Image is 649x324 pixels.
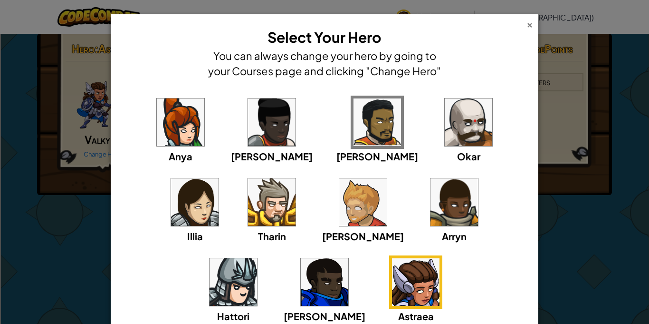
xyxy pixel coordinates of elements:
span: [PERSON_NAME] [336,150,418,162]
span: [PERSON_NAME] [231,150,313,162]
span: Astraea [398,310,434,322]
span: Anya [169,150,192,162]
div: × [526,19,533,29]
img: portrait.png [248,178,296,226]
img: portrait.png [430,178,478,226]
span: Tharin [258,230,286,242]
img: portrait.png [301,258,348,306]
span: Hattori [217,310,249,322]
h3: Select Your Hero [206,27,443,48]
img: portrait.png [445,98,492,146]
div: Options [4,57,645,65]
h4: You can always change your hero by going to your Courses page and clicking "Change Hero" [206,48,443,79]
img: portrait.png [248,98,296,146]
div: Sort A > Z [4,22,645,31]
img: portrait.png [339,178,387,226]
img: portrait.png [210,258,257,306]
span: Arryn [442,230,467,242]
img: portrait.png [157,98,204,146]
span: [PERSON_NAME] [322,230,404,242]
div: Home [4,4,199,12]
div: Sign out [4,65,645,74]
span: [PERSON_NAME] [284,310,365,322]
img: portrait.png [171,178,219,226]
input: Search outlines [4,12,88,22]
img: portrait.png [392,258,439,306]
img: portrait.png [353,98,401,146]
div: Move To ... [4,39,645,48]
div: Delete [4,48,645,57]
div: Sort New > Old [4,31,645,39]
span: Illia [187,230,203,242]
span: Okar [457,150,480,162]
